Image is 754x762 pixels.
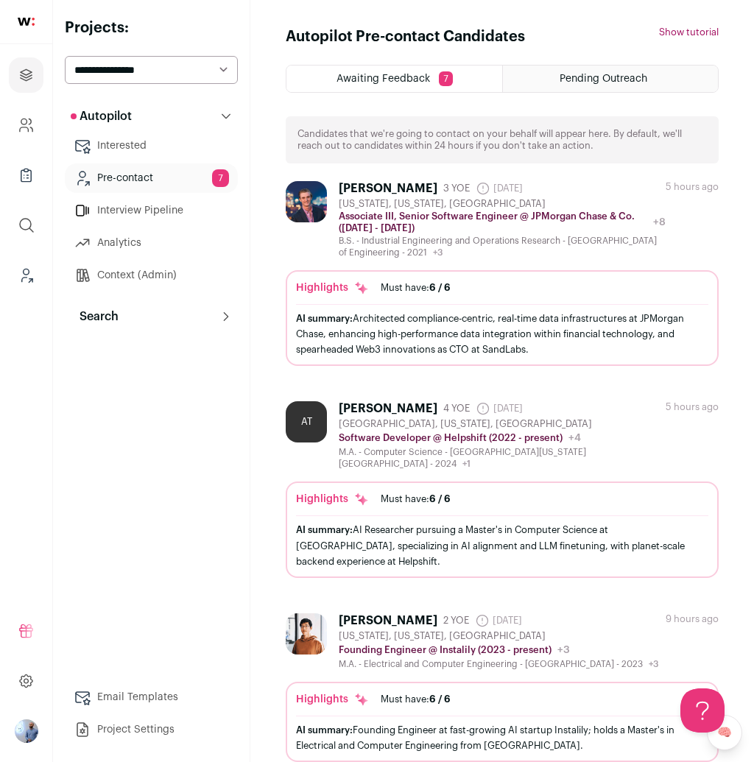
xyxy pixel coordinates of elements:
a: Company Lists [9,158,43,193]
div: [GEOGRAPHIC_DATA], [US_STATE], [GEOGRAPHIC_DATA] [339,418,666,430]
span: AI summary: [296,725,353,735]
a: Context (Admin) [65,261,238,290]
span: 7 [439,71,453,86]
span: [DATE] [475,613,522,628]
iframe: Help Scout Beacon - Open [680,688,725,733]
a: Interview Pipeline [65,196,238,225]
span: +8 [653,217,666,227]
div: M.A. - Electrical and Computer Engineering - [GEOGRAPHIC_DATA] - 2023 [339,658,658,670]
a: Analytics [65,228,238,258]
span: 6 / 6 [429,494,451,504]
div: Architected compliance-centric, real-time data infrastructures at JPMorgan Chase, enhancing high-... [296,311,708,357]
p: Associate III, Senior Software Engineer @ JPMorgan Chase & Co. ([DATE] - [DATE]) [339,211,647,234]
span: +3 [557,645,570,655]
a: Projects [9,57,43,93]
a: [PERSON_NAME] 2 YOE [DATE] [US_STATE], [US_STATE], [GEOGRAPHIC_DATA] Founding Engineer @ Instalil... [286,613,719,762]
span: 7 [212,169,229,187]
div: 5 hours ago [666,181,719,193]
img: wellfound-shorthand-0d5821cbd27db2630d0214b213865d53afaa358527fdda9d0ea32b1df1b89c2c.svg [18,18,35,26]
div: [US_STATE], [US_STATE], [GEOGRAPHIC_DATA] [339,198,666,210]
a: [PERSON_NAME] 3 YOE [DATE] [US_STATE], [US_STATE], [GEOGRAPHIC_DATA] Associate III, Senior Softwa... [286,181,719,366]
span: Awaiting Feedback [337,74,430,84]
button: Autopilot [65,102,238,131]
span: +1 [462,459,471,468]
span: 2 YOE [443,615,469,627]
span: 6 / 6 [429,283,451,292]
a: Leads (Backoffice) [9,258,43,293]
div: M.A. - Computer Science - [GEOGRAPHIC_DATA][US_STATE] [GEOGRAPHIC_DATA] - 2024 [339,446,666,470]
a: 🧠 [707,715,742,750]
span: 4 YOE [443,403,470,414]
div: Founding Engineer at fast-growing AI startup Instalily; holds a Master's in Electrical and Comput... [296,722,708,753]
div: Highlights [296,692,369,707]
div: Must have: [381,694,451,705]
span: +4 [568,433,581,443]
div: [US_STATE], [US_STATE], [GEOGRAPHIC_DATA] [339,630,658,642]
a: Email Templates [65,682,238,712]
img: fd21c0d0228cfbb93015168ea7d16ec3557a492ca510d51868634210ce8bba13.jpg [286,613,327,655]
p: Founding Engineer @ Instalily (2023 - present) [339,644,552,656]
div: [PERSON_NAME] [339,613,437,628]
a: Company and ATS Settings [9,107,43,143]
div: AT [286,401,327,442]
a: Project Settings [65,715,238,744]
div: [PERSON_NAME] [339,181,437,196]
span: [DATE] [476,181,523,196]
img: 97332-medium_jpg [15,719,38,743]
div: Must have: [381,493,451,505]
span: AI summary: [296,314,353,323]
a: AT [PERSON_NAME] 4 YOE [DATE] [GEOGRAPHIC_DATA], [US_STATE], [GEOGRAPHIC_DATA] Software Developer... [286,401,719,577]
div: Highlights [296,492,369,507]
div: Candidates that we're going to contact on your behalf will appear here. By default, we'll reach o... [286,116,719,163]
button: Search [65,302,238,331]
a: Interested [65,131,238,160]
span: 3 YOE [443,183,470,194]
div: B.S. - Industrial Engineering and Operations Research - [GEOGRAPHIC_DATA] of Engineering - 2021 [339,235,666,258]
button: Open dropdown [15,719,38,743]
div: [PERSON_NAME] [339,401,437,416]
span: +3 [433,248,443,257]
div: Highlights [296,281,369,295]
a: Pending Outreach [503,66,718,92]
div: 5 hours ago [666,401,719,413]
button: Show tutorial [659,27,719,38]
h2: Projects: [65,18,238,38]
p: Software Developer @ Helpshift (2022 - present) [339,432,563,444]
div: Must have: [381,282,451,294]
span: +3 [649,660,658,668]
div: AI Researcher pursuing a Master's in Computer Science at [GEOGRAPHIC_DATA], specializing in AI al... [296,522,708,568]
span: [DATE] [476,401,523,416]
span: 6 / 6 [429,694,451,704]
div: 9 hours ago [666,613,719,625]
span: AI summary: [296,525,353,535]
span: Pending Outreach [560,74,647,84]
a: Pre-contact7 [65,163,238,193]
h1: Autopilot Pre-contact Candidates [286,27,525,47]
img: b4144f2aa56e778c57da525f476b0ac189b6b92fe92a1c684c203f3926911472.jpg [286,181,327,222]
p: Autopilot [71,107,132,125]
p: Search [71,308,119,325]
